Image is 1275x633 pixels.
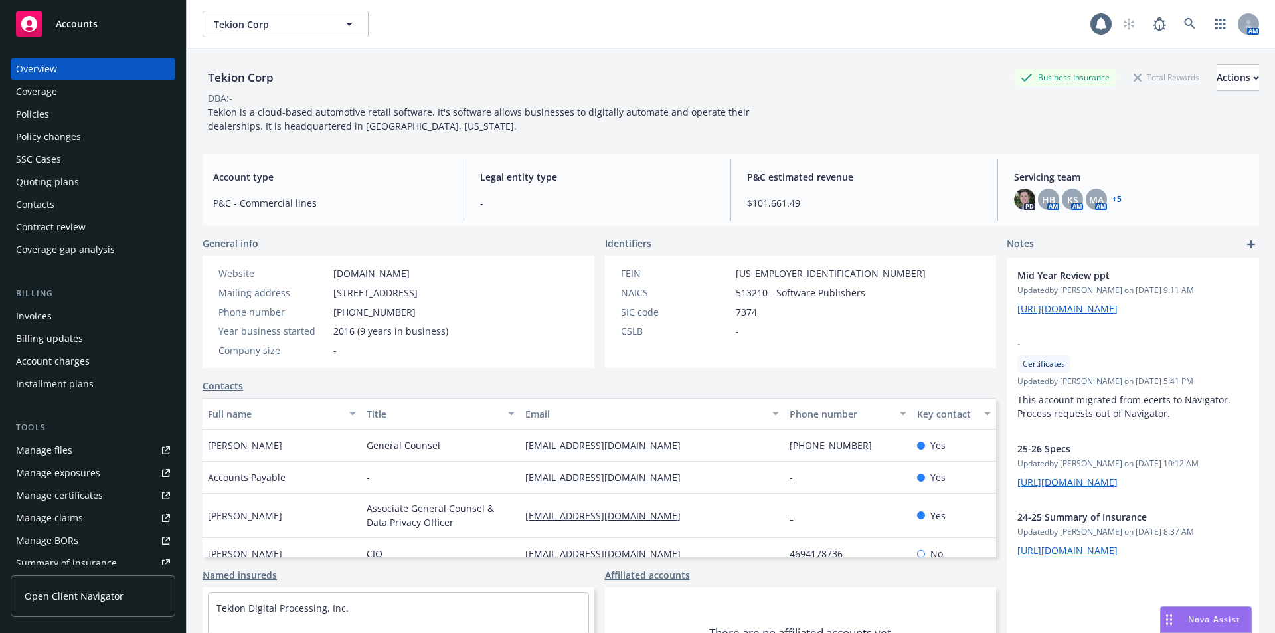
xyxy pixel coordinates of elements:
[1161,607,1177,632] div: Drag to move
[1217,64,1259,91] button: Actions
[16,306,52,327] div: Invoices
[480,170,715,184] span: Legal entity type
[1188,614,1240,625] span: Nova Assist
[11,149,175,170] a: SSC Cases
[16,171,79,193] div: Quoting plans
[790,439,883,452] a: [PHONE_NUMBER]
[1007,326,1259,431] div: -CertificatesUpdatedby [PERSON_NAME] on [DATE] 5:41 PMThis account migrated from ecerts to Naviga...
[208,509,282,523] span: [PERSON_NAME]
[1017,268,1214,282] span: Mid Year Review ppt
[367,501,515,529] span: Associate General Counsel & Data Privacy Officer
[11,530,175,551] a: Manage BORs
[1017,510,1214,524] span: 24-25 Summary of Insurance
[16,126,81,147] div: Policy changes
[208,106,752,132] span: Tekion is a cloud-based automotive retail software. It's software allows businesses to digitally ...
[11,104,175,125] a: Policies
[11,81,175,102] a: Coverage
[1007,236,1034,252] span: Notes
[605,568,690,582] a: Affiliated accounts
[218,343,328,357] div: Company size
[525,509,691,522] a: [EMAIL_ADDRESS][DOMAIN_NAME]
[790,547,853,560] a: 4694178736
[621,266,730,280] div: FEIN
[1207,11,1234,37] a: Switch app
[1017,442,1214,456] span: 25-26 Specs
[214,17,329,31] span: Tekion Corp
[218,324,328,338] div: Year business started
[16,81,57,102] div: Coverage
[333,286,418,300] span: [STREET_ADDRESS]
[213,196,448,210] span: P&C - Commercial lines
[333,267,410,280] a: [DOMAIN_NAME]
[1160,606,1252,633] button: Nova Assist
[1017,337,1214,351] span: -
[930,547,943,561] span: No
[1017,393,1233,420] span: This account migrated from ecerts to Navigator. Process requests out of Navigator.
[208,547,282,561] span: [PERSON_NAME]
[747,196,981,210] span: $101,661.49
[1112,195,1122,203] a: +5
[917,407,976,421] div: Key contact
[1007,431,1259,499] div: 25-26 SpecsUpdatedby [PERSON_NAME] on [DATE] 10:12 AM[URL][DOMAIN_NAME]
[218,266,328,280] div: Website
[16,440,72,461] div: Manage files
[11,485,175,506] a: Manage certificates
[367,438,440,452] span: General Counsel
[1017,375,1248,387] span: Updated by [PERSON_NAME] on [DATE] 5:41 PM
[16,104,49,125] div: Policies
[912,398,996,430] button: Key contact
[736,286,865,300] span: 513210 - Software Publishers
[784,398,911,430] button: Phone number
[11,194,175,215] a: Contacts
[16,149,61,170] div: SSC Cases
[525,439,691,452] a: [EMAIL_ADDRESS][DOMAIN_NAME]
[218,305,328,319] div: Phone number
[1243,236,1259,252] a: add
[361,398,520,430] button: Title
[203,568,277,582] a: Named insureds
[1017,284,1248,296] span: Updated by [PERSON_NAME] on [DATE] 9:11 AM
[11,373,175,395] a: Installment plans
[736,305,757,319] span: 7374
[930,509,946,523] span: Yes
[218,286,328,300] div: Mailing address
[11,507,175,529] a: Manage claims
[11,239,175,260] a: Coverage gap analysis
[621,324,730,338] div: CSLB
[333,305,416,319] span: [PHONE_NUMBER]
[11,217,175,238] a: Contract review
[208,470,286,484] span: Accounts Payable
[621,305,730,319] div: SIC code
[11,58,175,80] a: Overview
[16,239,115,260] div: Coverage gap analysis
[1023,358,1065,370] span: Certificates
[11,421,175,434] div: Tools
[525,407,764,421] div: Email
[16,485,103,506] div: Manage certificates
[1017,302,1118,315] a: [URL][DOMAIN_NAME]
[621,286,730,300] div: NAICS
[203,11,369,37] button: Tekion Corp
[1007,258,1259,326] div: Mid Year Review pptUpdatedby [PERSON_NAME] on [DATE] 9:11 AM[URL][DOMAIN_NAME]
[216,602,349,614] a: Tekion Digital Processing, Inc.
[790,471,804,484] a: -
[1007,499,1259,568] div: 24-25 Summary of InsuranceUpdatedby [PERSON_NAME] on [DATE] 8:37 AM[URL][DOMAIN_NAME]
[1116,11,1142,37] a: Start snowing
[11,462,175,484] a: Manage exposures
[367,470,370,484] span: -
[16,351,90,372] div: Account charges
[480,196,715,210] span: -
[1014,189,1035,210] img: photo
[25,589,124,603] span: Open Client Navigator
[213,170,448,184] span: Account type
[11,440,175,461] a: Manage files
[520,398,784,430] button: Email
[11,171,175,193] a: Quoting plans
[1127,69,1206,86] div: Total Rewards
[16,462,100,484] div: Manage exposures
[11,287,175,300] div: Billing
[16,328,83,349] div: Billing updates
[333,343,337,357] span: -
[747,170,981,184] span: P&C estimated revenue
